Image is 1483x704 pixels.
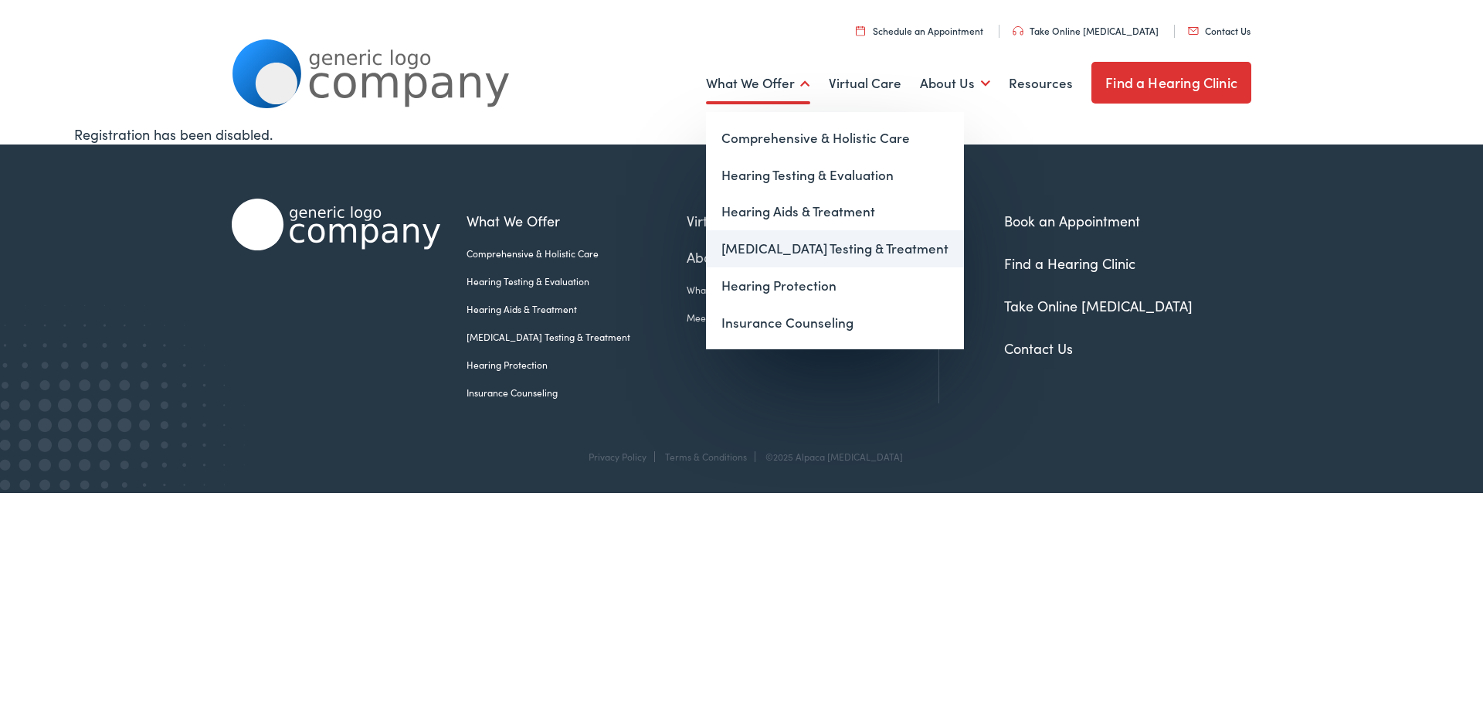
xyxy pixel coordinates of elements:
div: ©2025 Alpaca [MEDICAL_DATA] [758,451,903,462]
img: utility icon [1013,26,1023,36]
a: Hearing Protection [706,267,964,304]
a: Contact Us [1188,24,1251,37]
img: utility icon [1188,27,1199,35]
a: About Us [687,247,818,267]
img: utility icon [856,26,865,36]
a: Take Online [MEDICAL_DATA] [1004,296,1193,315]
a: Meet the Team [687,311,818,325]
a: Find a Hearing Clinic [1004,253,1135,273]
a: What We Offer [706,55,810,112]
a: Privacy Policy [589,450,646,463]
a: Resources [1009,55,1073,112]
a: Contact Us [1004,338,1073,358]
a: What We Believe [687,283,818,297]
a: Virtual Care [829,55,901,112]
a: Hearing Testing & Evaluation [467,274,687,288]
a: What We Offer [467,210,687,231]
a: Find a Hearing Clinic [1091,62,1251,104]
a: Terms & Conditions [665,450,747,463]
a: Hearing Aids & Treatment [706,193,964,230]
a: Hearing Aids & Treatment [467,302,687,316]
a: [MEDICAL_DATA] Testing & Treatment [467,330,687,344]
a: [MEDICAL_DATA] Testing & Treatment [706,230,964,267]
a: Comprehensive & Holistic Care [706,120,964,157]
a: About Us [920,55,990,112]
a: Take Online [MEDICAL_DATA] [1013,24,1159,37]
div: Registration has been disabled. [74,124,1409,145]
a: Comprehensive & Holistic Care [467,247,687,260]
a: Schedule an Appointment [856,24,983,37]
img: Alpaca Audiology [232,199,440,250]
a: Book an Appointment [1004,211,1140,230]
a: Hearing Protection [467,358,687,372]
a: Insurance Counseling [706,304,964,342]
a: Hearing Testing & Evaluation [706,157,964,194]
a: Virtual Care [687,210,818,231]
a: Insurance Counseling [467,386,687,400]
